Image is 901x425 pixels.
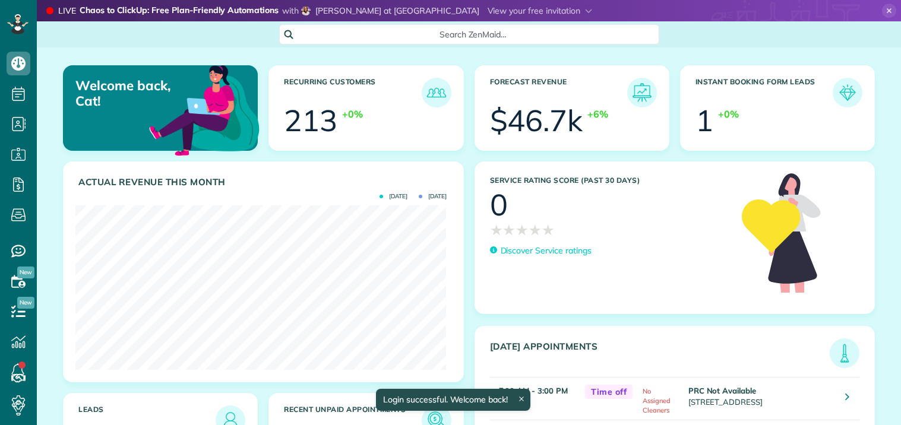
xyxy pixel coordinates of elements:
[585,385,633,399] span: Time off
[301,6,311,15] img: sandi-sheppard-ae7a39551245e5272845534a42164eb7f4ac3b6d2099cc3b2c721c99c1849b24.png
[630,81,654,104] img: icon_forecast_revenue-8c13a41c7ed35a8dcfafea3cbb826a0462acb37728057bba2d056411b612bbbe.png
[17,297,34,309] span: New
[490,190,508,220] div: 0
[688,386,756,395] strong: PRC Not Available
[833,341,856,365] img: icon_todays_appointments-901f7ab196bb0bea1936b74009e4eb5ffbc2d2711fa7634e0d609ed5ef32b18b.png
[147,52,262,167] img: dashboard_welcome-42a62b7d889689a78055ac9021e634bf52bae3f8056760290aed330b23ab8690.png
[516,220,529,240] span: ★
[542,220,555,240] span: ★
[419,194,447,199] span: [DATE]
[836,81,859,104] img: icon_form_leads-04211a6a04a5b2264e4ee56bc0799ec3eb69b7e499cbb523a139df1d13a81ae0.png
[490,106,583,135] div: $46.7k
[685,377,837,420] td: [STREET_ADDRESS]
[695,78,833,107] h3: Instant Booking Form Leads
[78,177,451,188] h3: Actual Revenue this month
[501,245,592,257] p: Discover Service ratings
[695,106,713,135] div: 1
[499,386,568,395] strong: 7:00 AM - 3:00 PM
[17,267,34,278] span: New
[490,220,503,240] span: ★
[529,220,542,240] span: ★
[380,194,407,199] span: [DATE]
[718,107,739,121] div: +0%
[502,220,516,240] span: ★
[75,78,194,109] p: Welcome back, Cat!
[490,377,580,420] td: 8h
[490,176,731,185] h3: Service Rating score (past 30 days)
[490,341,830,368] h3: [DATE] Appointments
[425,81,448,104] img: icon_recurring_customers-cf858462ba22bcd05b5a5880d41d6543d210077de5bb9ebc9590e49fd87d84ed.png
[315,5,479,16] span: [PERSON_NAME] at [GEOGRAPHIC_DATA]
[376,389,530,411] div: Login successful. Welcome back!
[490,245,592,257] a: Discover Service ratings
[490,78,627,107] h3: Forecast Revenue
[284,78,421,107] h3: Recurring Customers
[643,387,671,414] span: No Assigned Cleaners
[587,107,608,121] div: +6%
[282,5,299,16] span: with
[342,107,363,121] div: +0%
[284,106,337,135] div: 213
